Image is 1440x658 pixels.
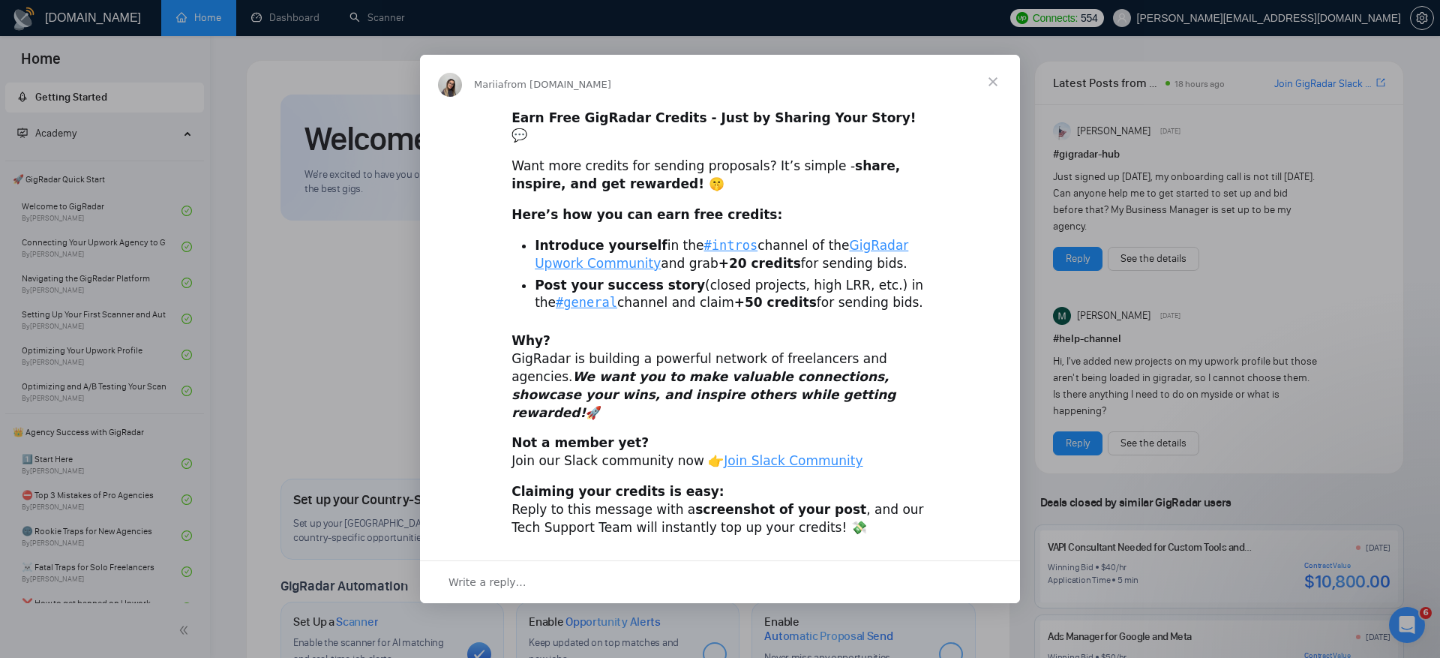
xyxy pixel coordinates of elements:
a: Join Slack Community [724,453,862,468]
img: Profile image for Dima [43,8,67,32]
div: Open conversation and reply [420,560,1020,603]
div: дякую! [237,202,276,217]
div: Join our Slack community now 👉 [511,434,928,470]
a: #general [556,295,617,310]
div: більше не бери відпустку, будь ласка [66,292,276,307]
li: (closed projects, high LRR, etc.) in the channel and claim for sending bids. [535,277,928,313]
div: Ахаха, будь ласка :) [24,247,135,262]
div: більше не бери відпустку, будь ласка [54,283,288,316]
div: Want more credits for sending proposals? It’s simple - [511,158,928,194]
div: це вауце кайф [218,144,288,191]
b: Earn Free GigRadar Credits - Just by Sharing Your Story! [511,110,916,125]
div: це вау це кайф [230,153,276,182]
div: GigRadar is building a powerful network of freelancers and agencies. 🚀 [511,332,928,422]
b: +50 credits [734,295,817,310]
div: 💬 [511,110,928,146]
span: Close [966,55,1020,109]
a: GigRadar Upwork Community [535,238,908,271]
li: in the channel of the and grab for sending bids. [535,237,928,273]
span: Mariia [474,79,504,90]
div: Dima says… [12,100,288,145]
b: screenshot of your post [695,502,866,517]
div: Dima says… [12,327,288,376]
b: Not a member yet? [511,435,649,450]
div: Всіх додав та видалив де треба 🙌 [24,109,217,124]
h1: Dima [73,8,103,19]
button: Emoji picker [23,491,35,503]
p: Active in the last 15m [73,19,180,34]
b: Why? [511,333,550,348]
div: Reply to this message with a , and our Tech Support Team will instantly top up your credits! 💸 [511,483,928,536]
div: Всіх додав та видалив де треба 🙌 [12,100,229,133]
div: дякую! [225,193,288,226]
div: Ахаха, будь ласка :) [12,238,147,271]
div: tm.workcloud@gmail.com says… [12,283,288,328]
b: Introduce yourself [535,238,667,253]
a: #intros [704,238,758,253]
b: Claiming your credits is easy: [511,484,724,499]
div: Dima says… [12,238,288,283]
i: We want you to make valuable connections, showcase your wins, and inspire others while getting re... [511,369,895,420]
b: +20 credits [718,256,801,271]
span: from [DOMAIN_NAME] [504,79,611,90]
b: Post your success story [535,278,705,293]
b: Here’s how you can earn free credits: [511,207,782,222]
button: Send a message… [257,485,281,509]
div: Close [263,6,290,33]
div: grin [24,17,99,89]
div: tm.workcloud@gmail.com says… [12,144,288,193]
img: Profile image for Mariia [438,73,462,97]
div: Та я вже бачу тут по чатам, [PERSON_NAME]... [12,327,246,374]
div: Та я вже бачу тут по чатам, [PERSON_NAME]... [24,336,234,365]
button: Home [235,6,263,35]
div: tm.workcloud@gmail.com says… [12,193,288,238]
span: Write a reply… [448,572,526,592]
textarea: Message… [13,370,287,485]
button: go back [10,6,38,35]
